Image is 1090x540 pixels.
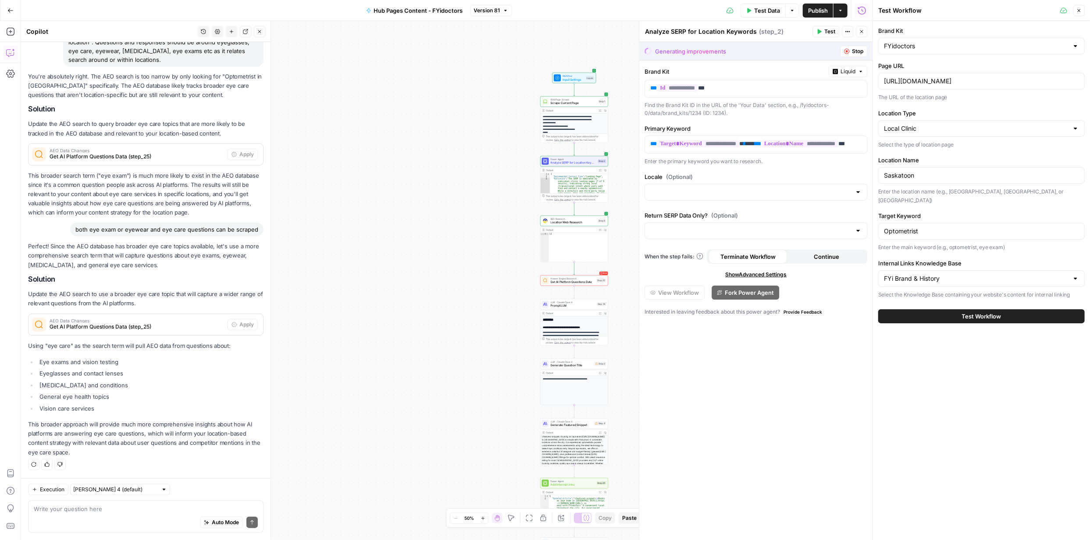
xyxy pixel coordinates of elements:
span: Copy the output [554,198,571,201]
g: Edge from start to step_1 [573,83,575,96]
span: Answer Engine Research [551,277,595,280]
button: Continue [787,250,866,264]
span: Copy the output [554,341,571,344]
div: 1 [541,173,550,176]
div: Step 4 [594,422,606,426]
div: Keywords by Traffic [98,52,145,57]
button: Apply [228,149,258,160]
div: Power AgentAnalyze SERP for Location KeywordsStep 2Output{ "Recommended Content Type":"Landing Pa... [540,156,608,203]
button: View Workflow [645,286,705,300]
span: Toggle code folding, rows 1 through 3 [546,495,549,498]
div: Interested in leaving feedback about this power agent? [645,307,867,317]
li: Eyeglasses and contact lenses [37,369,264,378]
span: Prompt LLM [551,304,595,308]
div: v 4.0.25 [25,14,43,21]
span: Workflow [563,74,584,78]
button: Version 81 [470,5,512,16]
span: Auto Mode [212,519,239,526]
label: Location Type [878,109,1085,118]
div: 2 [541,175,550,178]
div: Step 3 [595,362,606,366]
label: Internal Links Knowledge Base [878,259,1085,268]
div: Domain Overview [35,52,78,57]
div: LLM · Claude Opus 4Generate Featured SnippetStep 4Output<featured-snippet> Booking an [eye exam](... [540,418,608,465]
div: Output [546,431,596,434]
label: Primary Keyword [645,124,867,133]
span: Generate Question Title [551,363,593,368]
span: Apply [239,150,254,158]
div: Step 14 [597,302,606,306]
img: website_grey.svg [14,23,21,30]
li: General eye health topics [37,392,264,401]
p: Using "eye care" as the search term will pull AEO data from questions about: [28,341,264,350]
input: Claude Sonnet 4 (default) [73,485,157,494]
input: Local Clinic [884,124,1069,133]
span: Apply [239,321,254,329]
button: Paste [619,512,640,524]
span: Input Settings [563,77,584,82]
span: Copy the output [554,139,571,141]
div: Output [546,311,596,315]
span: Test [824,28,835,36]
span: Terminate Workflow [720,252,776,261]
span: Continue [814,252,839,261]
button: Test Workflow [878,309,1085,323]
span: Scrape Current Page [551,101,597,105]
div: This output is too large & has been abbreviated for review. to view the full content. [546,194,606,201]
p: Update the AEO search to use a broader eye care topic that will capture a wider range of relevant... [28,290,264,308]
li: Eye exams and vision testing [37,358,264,366]
g: Edge from step_3 to step_4 [573,405,575,418]
label: Page URL [878,61,1085,70]
span: Test Workflow [962,312,1001,321]
div: Find the Brand Kit ID in the URL of the 'Your Data' section, e.g., /fyidoctors-0/data/brand_kits/... [645,101,867,117]
button: Publish [803,4,833,18]
div: Output [546,168,596,172]
span: Paste [622,514,637,522]
div: Output [546,228,596,232]
span: Get AI Platform Questions Data [551,280,595,284]
div: Power AgentAdd Internal LinksStep 20Output{ "Updated Article":"<featured-snippet>\nBooking an [ey... [540,478,608,525]
img: 3hnddut9cmlpnoegpdll2wmnov83 [543,219,548,223]
label: Brand Kit [878,26,1085,35]
label: Locale [645,172,867,181]
label: Location Name [878,156,1085,165]
span: SEO Research [551,217,596,221]
div: Step 25 [597,279,606,283]
span: Show Advanced Settings [725,271,787,279]
p: Select the Knowledge Base containing your website's content for internal linking [878,290,1085,299]
g: Edge from step_25 to step_14 [573,286,575,299]
span: Analyze SERP for Location Keywords [551,161,596,165]
span: Publish [808,6,828,15]
button: Stop [840,46,867,57]
button: Hub Pages Content - FYidoctors [361,4,468,18]
g: Edge from step_4 to step_20 [573,465,575,477]
button: Auto Mode [200,517,243,528]
span: AEO Data Changes [50,318,224,323]
span: 50% [464,515,474,522]
button: Provide Feedback [780,307,826,317]
p: This broader approach will provide much more comprehensive insights about how AI platforms are an... [28,420,264,457]
button: Liquid [829,66,867,77]
span: Get AI Platform Questions Data (step_25) [50,323,224,331]
input: FYi Brand & History [884,274,1069,283]
span: Hub Pages Content - FYidoctors [374,6,463,15]
p: The URL of the location page [878,93,1085,102]
button: Fork Power Agent [712,286,779,300]
img: logo_orange.svg [14,14,21,21]
span: Stop [852,47,863,55]
div: This output is too large & has been abbreviated for review. to view the full content. [546,135,606,142]
span: Execution [40,486,64,494]
span: (Optional) [666,172,693,181]
div: Inputs [586,76,595,80]
p: You're absolutely right. The AEO search is too narrow by only looking for "Optometrist in [GEOGRA... [28,72,264,100]
span: LLM · Claude Opus 4 [551,420,593,423]
p: Select the type of location page [878,140,1085,149]
span: Location Web Research [551,220,596,225]
div: Copilot [26,27,195,36]
span: Fork Power Agent [725,288,774,297]
button: Copy [595,512,615,524]
button: Execution [28,484,68,495]
div: Domain: [DOMAIN_NAME] [23,23,96,30]
img: tab_domain_overview_orange.svg [25,51,32,58]
span: Liquid [841,68,855,75]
